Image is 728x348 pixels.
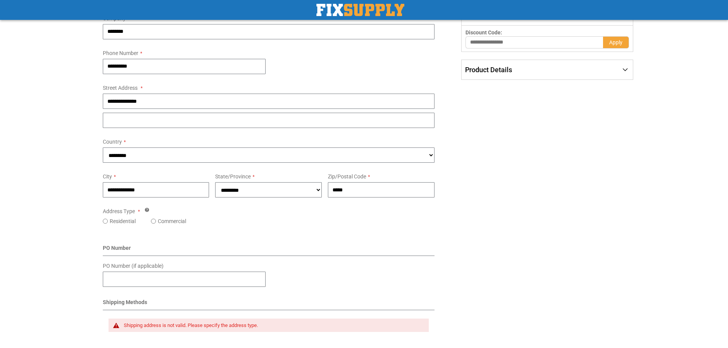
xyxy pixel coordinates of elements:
[316,4,404,16] a: store logo
[316,4,404,16] img: Fix Industrial Supply
[103,50,138,56] span: Phone Number
[465,29,502,36] span: Discount Code:
[215,173,251,180] span: State/Province
[609,39,623,45] span: Apply
[103,298,435,310] div: Shipping Methods
[103,244,435,256] div: PO Number
[103,15,126,21] span: Company
[103,208,135,214] span: Address Type
[103,85,138,91] span: Street Address
[103,263,164,269] span: PO Number (if applicable)
[103,139,122,145] span: Country
[158,217,186,225] label: Commercial
[603,36,629,49] button: Apply
[103,173,112,180] span: City
[328,173,366,180] span: Zip/Postal Code
[110,217,136,225] label: Residential
[465,66,512,74] span: Product Details
[124,322,422,329] div: Shipping address is not valid. Please specify the address type.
